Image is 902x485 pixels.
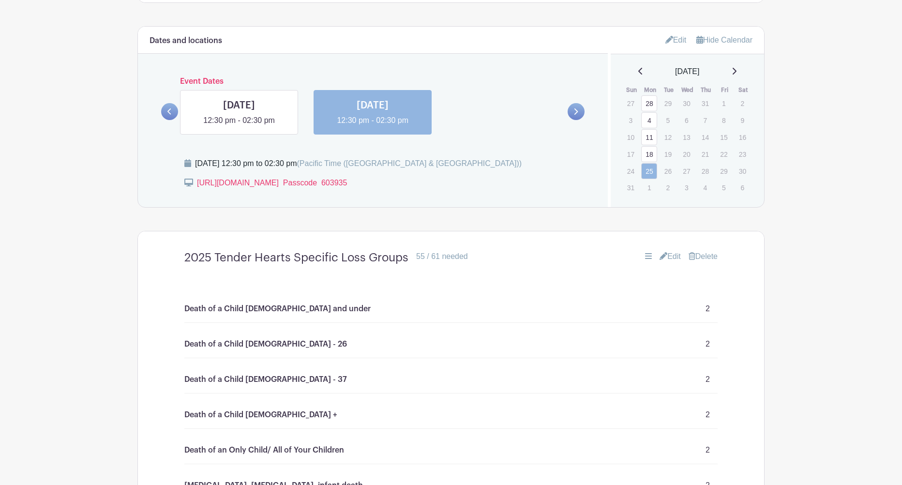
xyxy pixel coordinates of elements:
th: Thu [697,85,716,95]
p: 16 [735,130,751,145]
p: 4 [697,180,713,195]
p: 27 [623,96,639,111]
p: 2 [660,180,676,195]
p: 31 [623,180,639,195]
span: [DATE] [675,66,699,77]
p: 7 [697,113,713,128]
h6: Event Dates [178,77,568,86]
a: Delete [689,251,718,262]
th: Fri [715,85,734,95]
p: 5 [660,113,676,128]
p: 2 [735,96,751,111]
p: 19 [660,147,676,162]
a: Hide Calendar [696,36,752,44]
p: 5 [716,180,732,195]
p: 26 [660,164,676,179]
p: 12 [660,130,676,145]
p: 14 [697,130,713,145]
a: 11 [641,129,657,145]
a: Edit [660,251,681,262]
p: 6 [678,113,694,128]
p: 3 [623,113,639,128]
p: 27 [678,164,694,179]
p: 6 [735,180,751,195]
p: 10 [623,130,639,145]
p: Death of a Child [DEMOGRAPHIC_DATA] - 26 [184,338,347,350]
p: Death of an Only Child/ All of Your Children [184,444,344,456]
p: Death of a Child [DEMOGRAPHIC_DATA] + [184,409,337,421]
a: 25 [641,163,657,179]
p: 29 [660,96,676,111]
h6: Dates and locations [150,36,222,45]
p: Death of a Child [DEMOGRAPHIC_DATA] - 37 [184,374,347,385]
p: 13 [678,130,694,145]
p: 2 [706,409,710,421]
p: 2 [706,374,710,385]
th: Sat [734,85,753,95]
p: 31 [697,96,713,111]
h4: 2025 Tender Hearts Specific Loss Groups [184,251,408,265]
p: 1 [716,96,732,111]
th: Sun [622,85,641,95]
a: 18 [641,146,657,162]
a: Edit [665,32,687,48]
div: [DATE] 12:30 pm to 02:30 pm [195,158,522,169]
p: 1 [641,180,657,195]
p: 20 [678,147,694,162]
p: 15 [716,130,732,145]
p: 28 [697,164,713,179]
p: 21 [697,147,713,162]
p: 2 [706,338,710,350]
p: 22 [716,147,732,162]
th: Tue [660,85,678,95]
div: 55 / 61 needed [416,251,468,262]
a: 28 [641,95,657,111]
p: 9 [735,113,751,128]
th: Wed [678,85,697,95]
p: 17 [623,147,639,162]
p: 23 [735,147,751,162]
a: [URL][DOMAIN_NAME] Passcode 603935 [197,179,347,187]
span: (Pacific Time ([GEOGRAPHIC_DATA] & [GEOGRAPHIC_DATA])) [297,159,522,167]
th: Mon [641,85,660,95]
p: 3 [678,180,694,195]
p: 30 [678,96,694,111]
p: 2 [706,303,710,315]
p: 2 [706,444,710,456]
p: 24 [623,164,639,179]
a: 4 [641,112,657,128]
p: 30 [735,164,751,179]
p: 29 [716,164,732,179]
p: Death of a Child [DEMOGRAPHIC_DATA] and under [184,303,371,315]
p: 8 [716,113,732,128]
